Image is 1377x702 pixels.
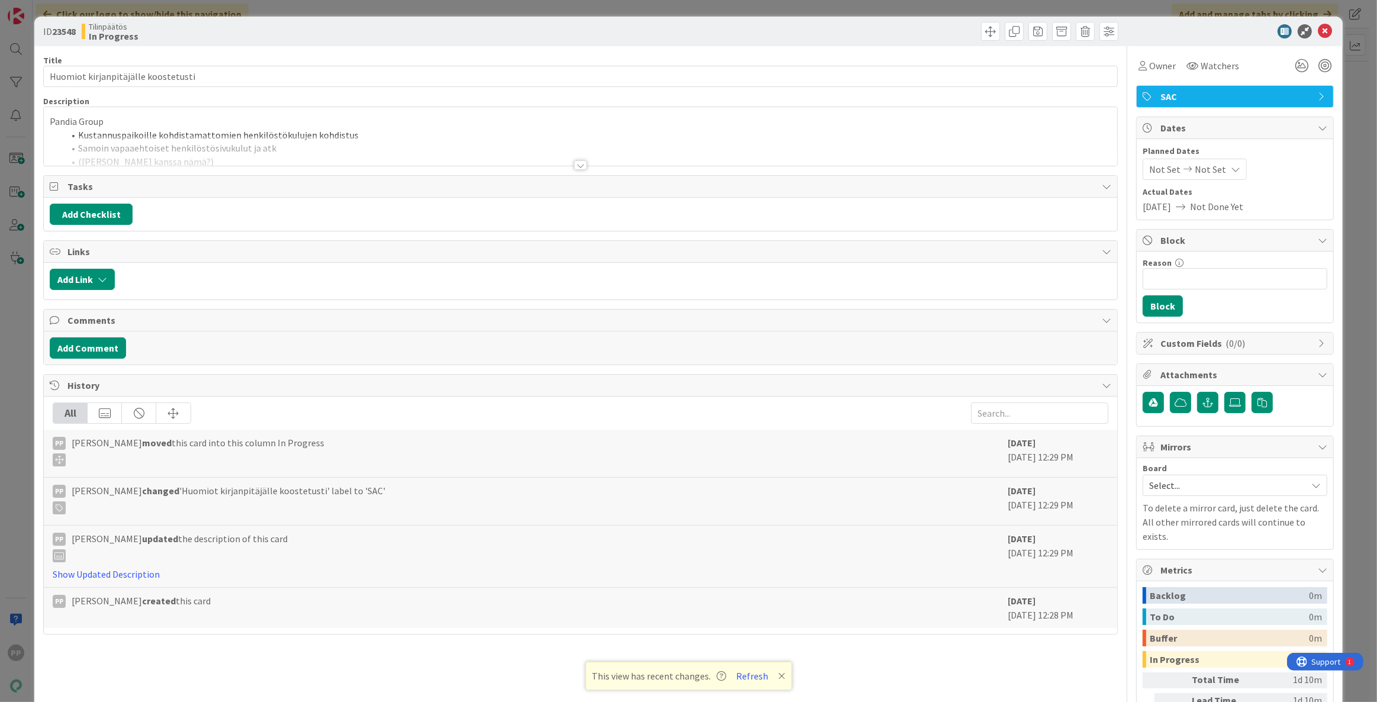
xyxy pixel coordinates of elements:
[1143,295,1183,317] button: Block
[53,595,66,608] div: PP
[67,179,1096,194] span: Tasks
[53,437,66,450] div: PP
[1309,587,1322,604] div: 0m
[62,5,65,14] div: 1
[67,313,1096,327] span: Comments
[1195,162,1226,176] span: Not Set
[1160,336,1312,350] span: Custom Fields
[1143,501,1327,543] p: To delete a mirror card, just delete the card. All other mirrored cards will continue to exists.
[1008,485,1036,497] b: [DATE]
[50,204,133,225] button: Add Checklist
[52,25,76,37] b: 23548
[64,128,1111,142] li: Kustannuspaikoille kohdistamattomien henkilöstökulujen kohdistus
[72,532,288,562] span: [PERSON_NAME] the description of this card
[67,244,1096,259] span: Links
[1143,199,1171,214] span: [DATE]
[1150,630,1309,646] div: Buffer
[1160,368,1312,382] span: Attachments
[50,115,1111,128] p: Pandia Group
[43,55,62,66] label: Title
[1309,630,1322,646] div: 0m
[43,96,89,107] span: Description
[53,485,66,498] div: PP
[592,669,726,683] span: This view has recent changes.
[1226,337,1245,349] span: ( 0/0 )
[1143,257,1172,268] label: Reason
[142,533,178,545] b: updated
[89,31,138,41] b: In Progress
[25,2,54,16] span: Support
[53,403,88,423] div: All
[43,66,1118,87] input: type card name here...
[53,568,160,580] a: Show Updated Description
[1008,595,1036,607] b: [DATE]
[1201,59,1239,73] span: Watchers
[1192,672,1257,688] div: Total Time
[89,22,138,31] span: Tilinpäätös
[1150,608,1309,625] div: To Do
[142,485,179,497] b: changed
[1008,533,1036,545] b: [DATE]
[971,402,1108,424] input: Search...
[142,437,172,449] b: moved
[53,533,66,546] div: PP
[50,337,126,359] button: Add Comment
[1149,162,1181,176] span: Not Set
[1143,145,1327,157] span: Planned Dates
[1190,199,1243,214] span: Not Done Yet
[72,594,211,608] span: [PERSON_NAME] this card
[1160,233,1312,247] span: Block
[1008,437,1036,449] b: [DATE]
[1008,436,1108,471] div: [DATE] 12:29 PM
[1160,440,1312,454] span: Mirrors
[1143,186,1327,198] span: Actual Dates
[1008,594,1108,622] div: [DATE] 12:28 PM
[1150,651,1293,668] div: In Progress
[1262,672,1322,688] div: 1d 10m
[72,436,324,466] span: [PERSON_NAME] this card into this column In Progress
[732,668,772,684] button: Refresh
[72,484,385,514] span: [PERSON_NAME] 'Huomiot kirjanpitäjälle koostetusti' label to 'SAC'
[1149,59,1176,73] span: Owner
[50,269,115,290] button: Add Link
[1293,651,1322,668] div: 1d 10m
[67,378,1096,392] span: History
[1008,532,1108,581] div: [DATE] 12:29 PM
[1160,121,1312,135] span: Dates
[1143,464,1167,472] span: Board
[43,24,76,38] span: ID
[1008,484,1108,519] div: [DATE] 12:29 PM
[1160,89,1312,104] span: SAC
[142,595,176,607] b: created
[1149,477,1301,494] span: Select...
[1160,563,1312,577] span: Metrics
[1309,608,1322,625] div: 0m
[1150,587,1309,604] div: Backlog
